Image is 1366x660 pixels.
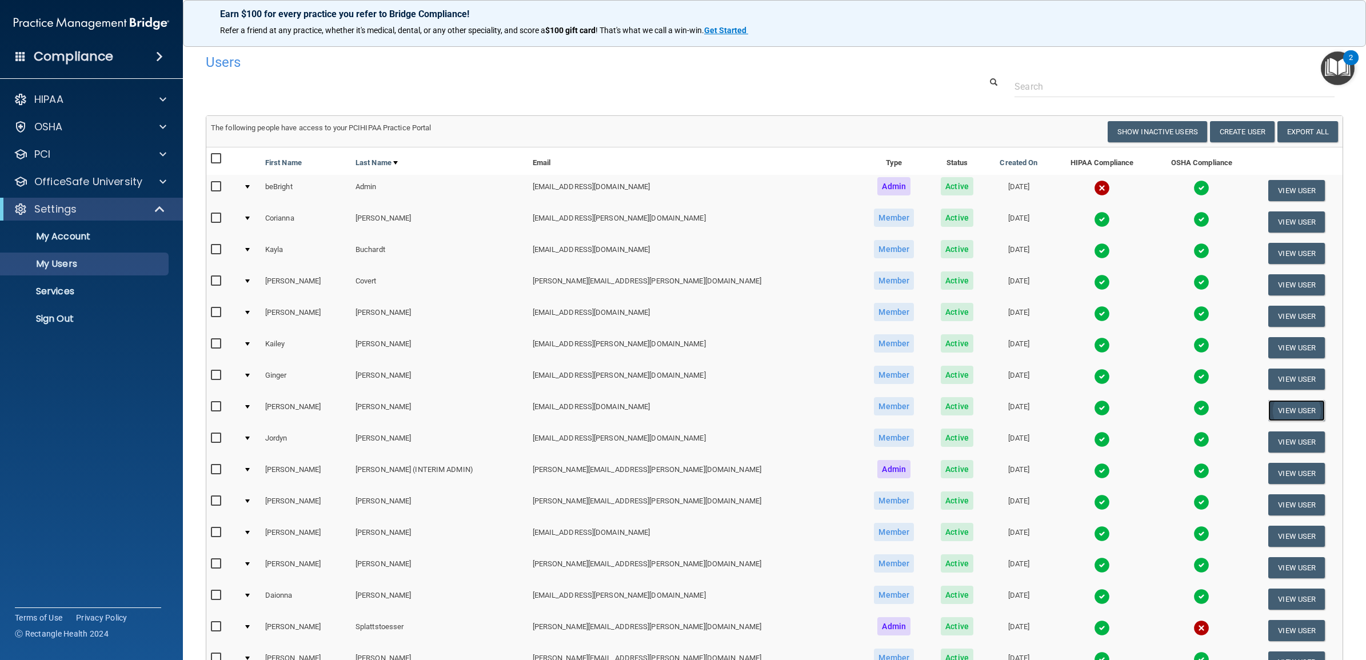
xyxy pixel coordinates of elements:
[596,26,704,35] span: ! That's what we call a win-win.
[941,429,973,447] span: Active
[528,301,860,332] td: [EMAIL_ADDRESS][DOMAIN_NAME]
[1193,620,1209,636] img: cross.ca9f0e7f.svg
[986,269,1051,301] td: [DATE]
[351,269,528,301] td: Covert
[1094,243,1110,259] img: tick.e7d51cea.svg
[1193,589,1209,605] img: tick.e7d51cea.svg
[1193,369,1209,385] img: tick.e7d51cea.svg
[7,286,163,297] p: Services
[261,269,351,301] td: [PERSON_NAME]
[1193,180,1209,196] img: tick.e7d51cea.svg
[1210,121,1275,142] button: Create User
[528,238,860,269] td: [EMAIL_ADDRESS][DOMAIN_NAME]
[351,395,528,426] td: [PERSON_NAME]
[351,552,528,583] td: [PERSON_NAME]
[1193,557,1209,573] img: tick.e7d51cea.svg
[1094,369,1110,385] img: tick.e7d51cea.svg
[528,269,860,301] td: [PERSON_NAME][EMAIL_ADDRESS][PERSON_NAME][DOMAIN_NAME]
[1193,431,1209,447] img: tick.e7d51cea.svg
[528,332,860,363] td: [EMAIL_ADDRESS][PERSON_NAME][DOMAIN_NAME]
[1094,463,1110,479] img: tick.e7d51cea.svg
[986,458,1051,489] td: [DATE]
[1193,463,1209,479] img: tick.e7d51cea.svg
[261,489,351,521] td: [PERSON_NAME]
[261,332,351,363] td: Kailey
[941,586,973,604] span: Active
[261,615,351,646] td: [PERSON_NAME]
[874,586,914,604] span: Member
[986,521,1051,552] td: [DATE]
[1268,431,1325,453] button: View User
[941,303,973,321] span: Active
[941,240,973,258] span: Active
[941,271,973,290] span: Active
[1268,557,1325,578] button: View User
[1193,211,1209,227] img: tick.e7d51cea.svg
[1268,211,1325,233] button: View User
[1268,369,1325,390] button: View User
[877,460,910,478] span: Admin
[261,426,351,458] td: Jordyn
[7,313,163,325] p: Sign Out
[528,583,860,615] td: [EMAIL_ADDRESS][PERSON_NAME][DOMAIN_NAME]
[1268,400,1325,421] button: View User
[351,206,528,238] td: [PERSON_NAME]
[941,523,973,541] span: Active
[1094,400,1110,416] img: tick.e7d51cea.svg
[356,156,398,170] a: Last Name
[1108,121,1207,142] button: Show Inactive Users
[1094,526,1110,542] img: tick.e7d51cea.svg
[874,334,914,353] span: Member
[860,147,928,175] th: Type
[206,55,862,70] h4: Users
[986,363,1051,395] td: [DATE]
[1094,337,1110,353] img: tick.e7d51cea.svg
[1014,76,1335,97] input: Search
[528,552,860,583] td: [PERSON_NAME][EMAIL_ADDRESS][PERSON_NAME][DOMAIN_NAME]
[34,93,63,106] p: HIPAA
[220,26,545,35] span: Refer a friend at any practice, whether it's medical, dental, or any other speciality, and score a
[14,93,166,106] a: HIPAA
[7,231,163,242] p: My Account
[941,334,973,353] span: Active
[261,363,351,395] td: Ginger
[528,615,860,646] td: [PERSON_NAME][EMAIL_ADDRESS][PERSON_NAME][DOMAIN_NAME]
[261,521,351,552] td: [PERSON_NAME]
[1268,463,1325,484] button: View User
[874,271,914,290] span: Member
[528,147,860,175] th: Email
[220,9,1329,19] p: Earn $100 for every practice you refer to Bridge Compliance!
[351,458,528,489] td: [PERSON_NAME] (INTERIM ADMIN)
[261,583,351,615] td: Daionna
[528,363,860,395] td: [EMAIL_ADDRESS][PERSON_NAME][DOMAIN_NAME]
[14,202,166,216] a: Settings
[528,458,860,489] td: [PERSON_NAME][EMAIL_ADDRESS][PERSON_NAME][DOMAIN_NAME]
[874,209,914,227] span: Member
[874,554,914,573] span: Member
[528,426,860,458] td: [EMAIL_ADDRESS][PERSON_NAME][DOMAIN_NAME]
[1193,337,1209,353] img: tick.e7d51cea.svg
[15,628,109,639] span: Ⓒ Rectangle Health 2024
[261,301,351,332] td: [PERSON_NAME]
[528,206,860,238] td: [EMAIL_ADDRESS][PERSON_NAME][DOMAIN_NAME]
[34,202,77,216] p: Settings
[986,332,1051,363] td: [DATE]
[1094,431,1110,447] img: tick.e7d51cea.svg
[1268,589,1325,610] button: View User
[528,489,860,521] td: [PERSON_NAME][EMAIL_ADDRESS][PERSON_NAME][DOMAIN_NAME]
[1193,526,1209,542] img: tick.e7d51cea.svg
[941,177,973,195] span: Active
[351,332,528,363] td: [PERSON_NAME]
[874,303,914,321] span: Member
[1349,58,1353,73] div: 2
[874,429,914,447] span: Member
[1000,156,1037,170] a: Created On
[1094,180,1110,196] img: cross.ca9f0e7f.svg
[14,175,166,189] a: OfficeSafe University
[941,397,973,415] span: Active
[986,301,1051,332] td: [DATE]
[941,491,973,510] span: Active
[986,206,1051,238] td: [DATE]
[877,617,910,635] span: Admin
[528,175,860,206] td: [EMAIL_ADDRESS][DOMAIN_NAME]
